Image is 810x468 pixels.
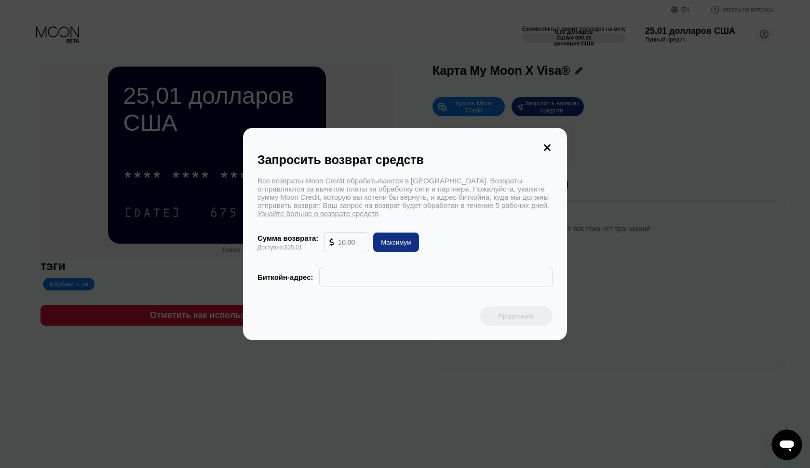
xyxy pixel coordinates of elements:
[771,429,802,460] iframe: Кнопка запуска окна обмена сообщениями
[257,234,318,242] div: Сумма возврата:
[257,153,553,167] div: Запросить возврат средств
[338,233,364,252] input: 10.00
[381,238,411,247] div: Максимум
[257,273,313,281] div: Биткойн-адрес:
[257,177,553,218] div: Все возвраты Moon Credit обрабатываются в [GEOGRAPHIC_DATA]. Возвраты отправляются за вычетом пла...
[257,209,378,218] span: Узнайте больше о возврате средств
[257,244,318,251] div: Доступно: $25,01
[369,233,418,252] div: Максимум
